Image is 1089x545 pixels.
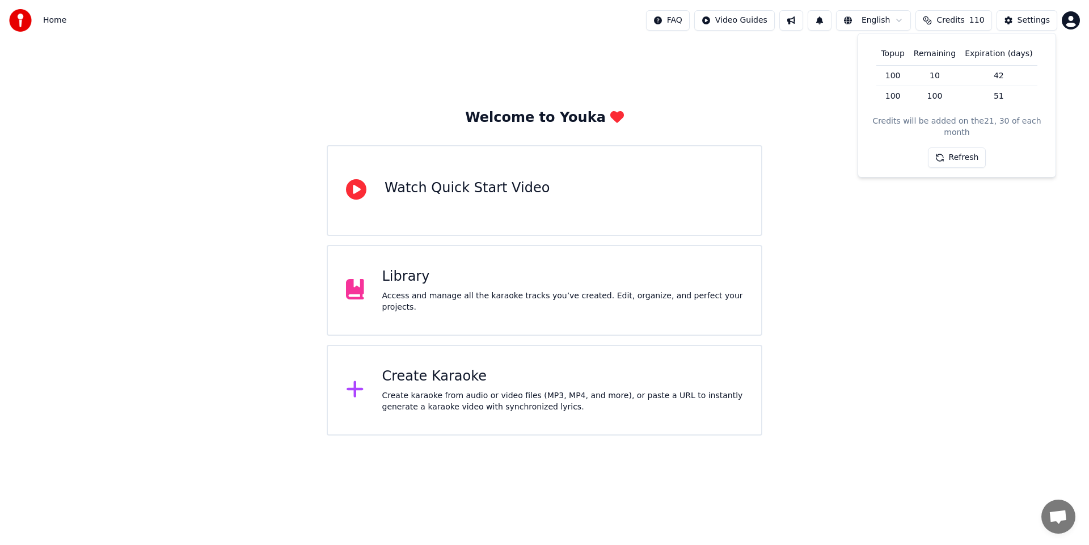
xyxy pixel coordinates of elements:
div: Create karaoke from audio or video files (MP3, MP4, and more), or paste a URL to instantly genera... [382,390,744,413]
th: Topup [876,43,909,65]
div: Create Karaoke [382,367,744,386]
th: Expiration (days) [960,43,1037,65]
div: Access and manage all the karaoke tracks you’ve created. Edit, organize, and perfect your projects. [382,290,744,313]
nav: breadcrumb [43,15,66,26]
div: Credits will be added on the 21, 30 of each month [867,116,1046,138]
td: 100 [909,86,960,107]
div: Settings [1018,15,1050,26]
div: Welcome to Youka [465,109,624,127]
span: 110 [969,15,985,26]
div: Open chat [1041,500,1075,534]
button: Video Guides [694,10,775,31]
button: FAQ [646,10,690,31]
td: 100 [876,86,909,107]
div: Watch Quick Start Video [385,179,550,197]
span: Credits [936,15,964,26]
td: 51 [960,86,1037,107]
button: Refresh [928,147,986,168]
img: youka [9,9,32,32]
button: Credits110 [915,10,991,31]
td: 100 [876,65,909,86]
button: Settings [997,10,1057,31]
td: 10 [909,65,960,86]
th: Remaining [909,43,960,65]
td: 42 [960,65,1037,86]
span: Home [43,15,66,26]
div: Library [382,268,744,286]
